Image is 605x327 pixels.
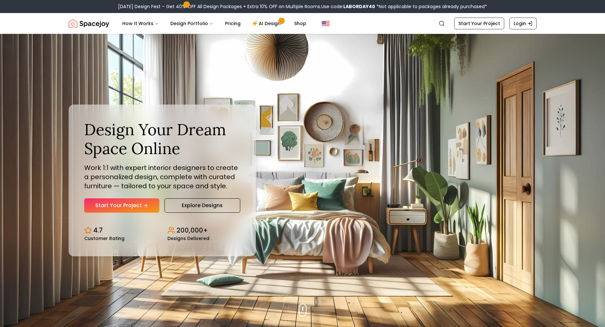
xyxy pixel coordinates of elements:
[343,3,375,10] b: LABORDAY40
[69,17,109,30] img: Spacejoy Logo
[84,198,159,213] a: Start Your Project
[322,20,330,27] img: United States
[84,163,240,191] p: Work 1:1 with expert interior designers to create a personalized design, complete with curated fu...
[247,17,288,30] a: AI Design
[289,17,311,30] a: Shop
[375,3,487,10] span: *Not applicable to packages already purchased*
[117,17,164,30] button: How It Works
[177,226,208,235] p: 200,000+
[93,226,103,235] p: 4.7
[84,120,240,158] h1: Design Your Dream Space Online
[165,17,218,30] button: Design Portfolio
[84,220,240,241] div: Design stats
[117,17,311,30] nav: Main
[69,17,109,30] a: Spacejoy
[164,198,240,213] a: Explore Designs
[509,18,537,29] a: Login
[321,3,375,10] span: Use code:
[84,236,125,241] small: Customer Rating
[167,236,209,241] small: Designs Delivered
[118,3,487,10] div: [DATE] Design Fest – Get 40% OFF All Design Packages + Extra 10% OFF on Multiple Rooms.
[69,13,537,34] nav: Global
[454,18,504,29] a: Start Your Project
[220,17,246,30] a: Pricing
